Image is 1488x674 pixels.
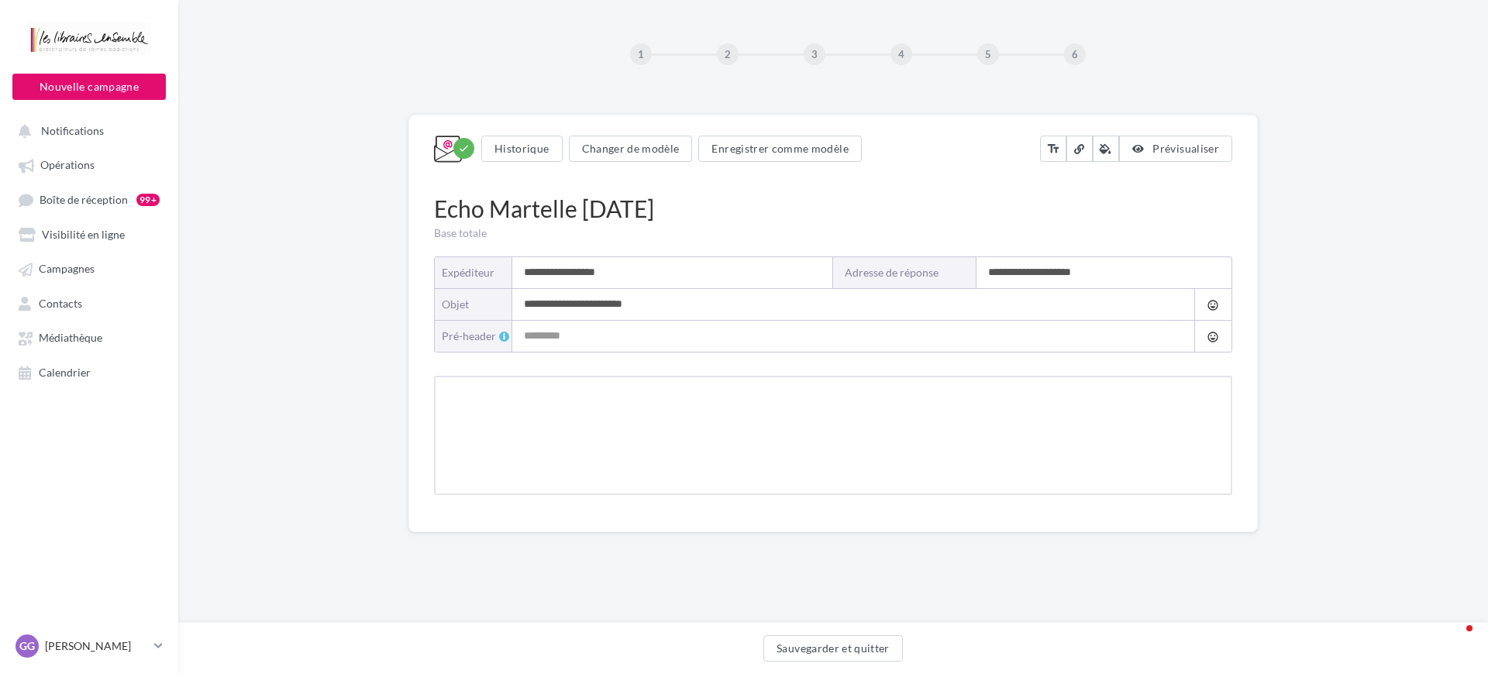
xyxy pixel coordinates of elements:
button: Changer de modèle [569,136,693,162]
a: GG [PERSON_NAME] [12,631,166,661]
i: check [458,143,470,154]
a: Visibilité en ligne [9,220,169,248]
div: 2 [717,43,739,65]
button: Historique [481,136,563,162]
a: Contacts [9,289,169,317]
div: 6 [1064,43,1086,65]
p: [PERSON_NAME] [45,638,148,654]
button: text_fields [1040,136,1066,162]
a: Médiathèque [9,323,169,351]
button: Prévisualiser [1119,136,1232,162]
button: Enregistrer comme modèle [698,136,861,162]
span: Notifications [41,124,104,137]
iframe: Something wrong... [434,376,1232,495]
div: 99+ [136,194,160,206]
a: Opérations [9,150,169,178]
iframe: Intercom live chat [1435,621,1472,659]
div: Pré-header [442,328,512,344]
span: Calendrier [39,366,91,379]
i: text_fields [1046,141,1060,156]
span: Opérations [40,159,95,172]
span: Boîte de réception [40,193,128,206]
div: objet [442,297,500,312]
a: Calendrier [9,358,169,386]
button: Nouvelle campagne [12,74,166,100]
i: tag_faces [1207,299,1219,311]
div: Expéditeur [442,265,500,280]
div: 5 [977,43,999,65]
a: Boîte de réception99+ [9,185,169,214]
span: Médiathèque [39,332,102,345]
span: Visibilité en ligne [42,228,125,241]
div: 4 [890,43,912,65]
div: Modifications enregistrées [453,138,474,159]
span: Contacts [39,297,82,310]
div: Base totale [434,225,1232,241]
span: Prévisualiser [1152,142,1219,155]
div: 1 [630,43,652,65]
button: Sauvegarder et quitter [763,635,903,662]
button: Notifications [9,116,163,144]
label: Adresse de réponse [833,257,976,288]
i: tag_faces [1207,331,1219,343]
a: Campagnes [9,254,169,282]
div: 3 [804,43,825,65]
span: Campagnes [39,263,95,276]
button: tag_faces [1194,321,1231,352]
div: Echo Martelle [DATE] [434,192,1232,225]
span: GG [19,638,35,654]
button: tag_faces [1194,289,1231,320]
